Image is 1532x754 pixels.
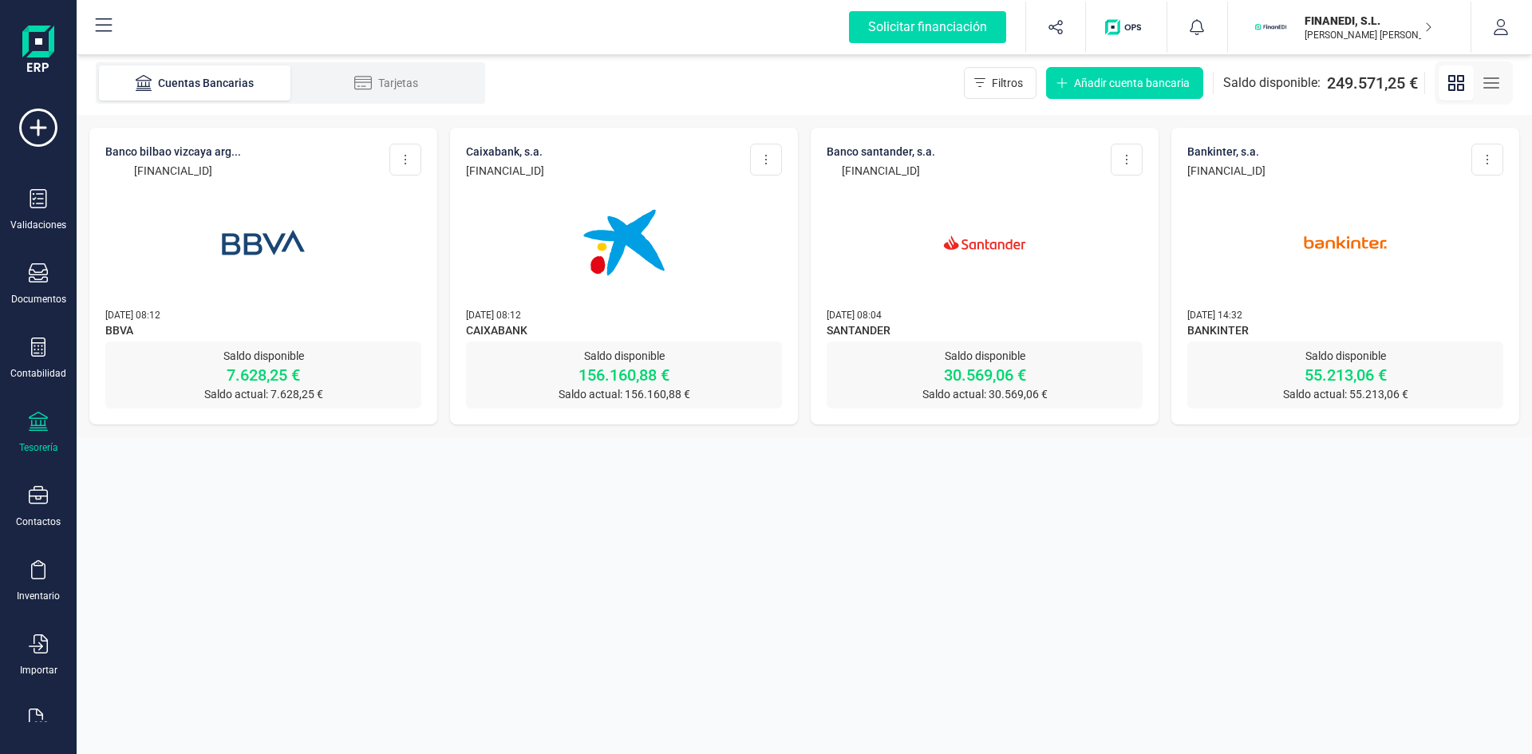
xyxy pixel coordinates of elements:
p: Saldo disponible [1187,348,1503,364]
p: BANCO SANTANDER, S.A. [827,144,935,160]
img: Logo Finanedi [22,26,54,77]
button: Añadir cuenta bancaria [1046,67,1203,99]
span: Añadir cuenta bancaria [1074,75,1190,91]
button: FIFINANEDI, S.L.[PERSON_NAME] [PERSON_NAME] VOZMEDIANO [PERSON_NAME] [1247,2,1451,53]
span: BANKINTER [1187,322,1503,341]
div: Inventario [17,590,60,602]
span: Saldo disponible: [1223,73,1321,93]
div: Tesorería [19,441,58,454]
div: Contactos [16,515,61,528]
div: Documentos [11,293,66,306]
button: Logo de OPS [1096,2,1157,53]
span: BBVA [105,322,421,341]
div: Contabilidad [10,367,66,380]
p: BANCO BILBAO VIZCAYA ARG... [105,144,241,160]
span: CAIXABANK [466,322,782,341]
span: SANTANDER [827,322,1143,341]
img: FI [1254,10,1289,45]
span: 249.571,25 € [1327,72,1418,94]
p: [FINANCIAL_ID] [105,163,241,179]
div: Importar [20,664,57,677]
p: Saldo disponible [105,348,421,364]
div: Validaciones [10,219,66,231]
p: Saldo actual: 55.213,06 € [1187,386,1503,402]
button: Filtros [964,67,1036,99]
p: [FINANCIAL_ID] [1187,163,1265,179]
p: [PERSON_NAME] [PERSON_NAME] VOZMEDIANO [PERSON_NAME] [1305,29,1432,41]
p: [FINANCIAL_ID] [827,163,935,179]
div: Cuentas Bancarias [131,75,259,91]
p: 55.213,06 € [1187,364,1503,386]
p: Saldo disponible [827,348,1143,364]
img: Logo de OPS [1105,19,1147,35]
p: Saldo actual: 7.628,25 € [105,386,421,402]
span: [DATE] 08:12 [105,310,160,321]
p: Saldo disponible [466,348,782,364]
p: 7.628,25 € [105,364,421,386]
p: [FINANCIAL_ID] [466,163,544,179]
p: BANKINTER, S.A. [1187,144,1265,160]
p: 30.569,06 € [827,364,1143,386]
div: Tarjetas [322,75,450,91]
span: [DATE] 08:04 [827,310,882,321]
span: [DATE] 08:12 [466,310,521,321]
span: Filtros [992,75,1023,91]
p: CAIXABANK, S.A. [466,144,544,160]
div: Solicitar financiación [849,11,1006,43]
p: Saldo actual: 30.569,06 € [827,386,1143,402]
button: Solicitar financiación [830,2,1025,53]
p: FINANEDI, S.L. [1305,13,1432,29]
span: [DATE] 14:32 [1187,310,1242,321]
p: Saldo actual: 156.160,88 € [466,386,782,402]
p: 156.160,88 € [466,364,782,386]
